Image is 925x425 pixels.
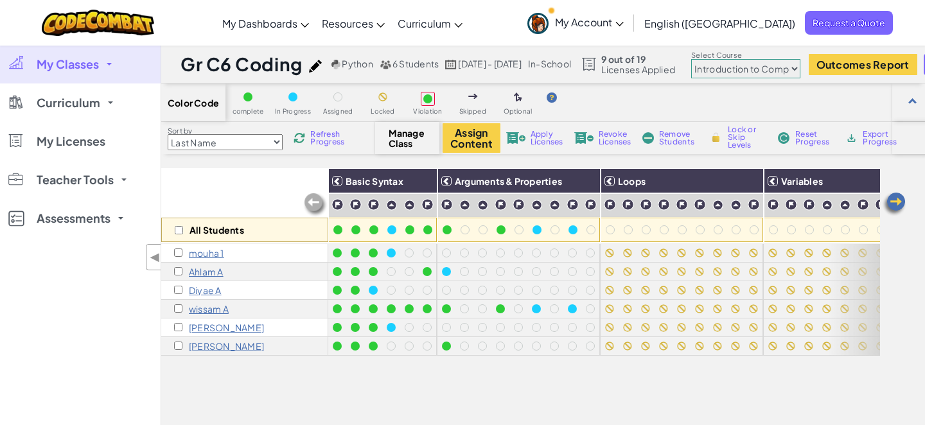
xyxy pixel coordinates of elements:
img: IconChallengeLevel.svg [767,198,779,211]
img: IconChallengeLevel.svg [567,198,579,211]
p: mouha 1 [189,248,224,258]
img: IconChallengeLevel.svg [331,198,344,211]
img: IconChallengeLevel.svg [658,198,670,211]
a: Resources [315,6,391,40]
label: Select Course [691,50,800,60]
p: Ahlam A [189,266,224,277]
span: Resources [322,17,373,30]
img: IconChallengeLevel.svg [803,198,815,211]
img: avatar [527,13,549,34]
img: IconChallengeLevel.svg [694,198,706,211]
span: Assigned [323,108,353,115]
span: 6 Students [392,58,439,69]
img: IconPracticeLevel.svg [840,200,850,211]
img: IconOptionalLevel.svg [514,92,522,103]
span: Remove Students [659,130,698,146]
span: Licenses Applied [601,64,675,74]
span: In Progress [275,108,311,115]
p: Joud J [189,322,264,333]
span: Loops [618,175,646,187]
img: IconChallengeLevel.svg [495,198,507,211]
img: IconReload.svg [294,132,305,144]
img: iconPencil.svg [309,60,322,73]
img: IconChallengeLevel.svg [367,198,380,211]
img: IconLicenseRevoke.svg [574,132,594,144]
span: Reset Progress [795,130,834,146]
img: IconChallengeLevel.svg [676,198,688,211]
img: IconChallengeLevel.svg [604,198,616,211]
img: IconPracticeLevel.svg [531,200,542,211]
a: My Account [521,3,630,43]
span: Lock or Skip Levels [728,126,766,149]
span: Apply Licenses [531,130,563,146]
img: IconPracticeLevel.svg [730,200,741,211]
img: IconLicenseApply.svg [506,132,525,144]
span: Curriculum [37,97,100,108]
img: IconSkippedLevel.svg [468,94,478,99]
h1: Gr C6 Coding [181,52,303,76]
span: Variables [781,175,823,187]
div: in-school [528,58,571,70]
span: complete [233,108,264,115]
span: 9 out of 19 [601,54,675,64]
span: Violation [413,108,442,115]
span: Refresh Progress [310,130,350,146]
span: Locked [371,108,394,115]
img: IconChallengeLevel.svg [585,198,597,211]
img: CodeCombat logo [42,10,154,36]
img: IconChallengeLevel.svg [857,198,869,211]
a: Curriculum [391,6,469,40]
img: IconChallengeLevel.svg [421,198,434,211]
span: ◀ [150,248,161,266]
img: IconPracticeLevel.svg [822,200,833,211]
span: [DATE] - [DATE] [458,58,521,69]
img: IconPracticeLevel.svg [712,200,723,211]
a: My Dashboards [216,6,315,40]
span: My Dashboards [222,17,297,30]
img: MultipleUsers.png [380,60,391,69]
img: IconChallengeLevel.svg [622,198,634,211]
span: Skipped [459,108,486,115]
img: Arrow_Left.png [881,191,907,217]
img: Arrow_Left_Inactive.png [303,192,328,218]
p: Tissire Nezha [189,341,264,351]
img: IconPracticeLevel.svg [404,200,415,211]
span: My Account [555,15,624,29]
span: Color Code [168,98,219,108]
p: All Students [189,225,244,235]
button: Outcomes Report [809,54,917,75]
img: calendar.svg [445,60,457,69]
span: Export Progress [863,130,902,146]
label: Sort by [168,126,283,136]
span: Teacher Tools [37,174,114,186]
a: English ([GEOGRAPHIC_DATA]) [638,6,802,40]
button: Assign Content [443,123,500,153]
img: IconHint.svg [547,92,557,103]
img: IconChallengeLevel.svg [748,198,760,211]
img: IconArchive.svg [845,132,858,144]
span: Arguments & Properties [455,175,562,187]
span: Assessments [37,212,110,224]
span: Curriculum [398,17,451,30]
img: IconRemoveStudents.svg [642,132,654,144]
span: My Licenses [37,135,105,147]
p: wissam A [189,304,229,314]
span: My Classes [37,58,99,70]
img: IconLock.svg [709,132,723,143]
span: Basic Syntax [346,175,403,187]
img: IconChallengeLevel.svg [349,198,362,211]
p: Diyae A [189,285,222,295]
span: English ([GEOGRAPHIC_DATA]) [644,17,795,30]
a: Request a Quote [805,11,893,35]
span: Revoke Licenses [599,130,631,146]
img: IconChallengeLevel.svg [785,198,797,211]
img: IconReset.svg [777,132,790,144]
img: IconChallengeLevel.svg [640,198,652,211]
span: Optional [504,108,533,115]
img: IconPracticeLevel.svg [459,200,470,211]
img: IconChallengeLevel.svg [441,198,453,211]
img: IconPracticeLevel.svg [386,200,397,211]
